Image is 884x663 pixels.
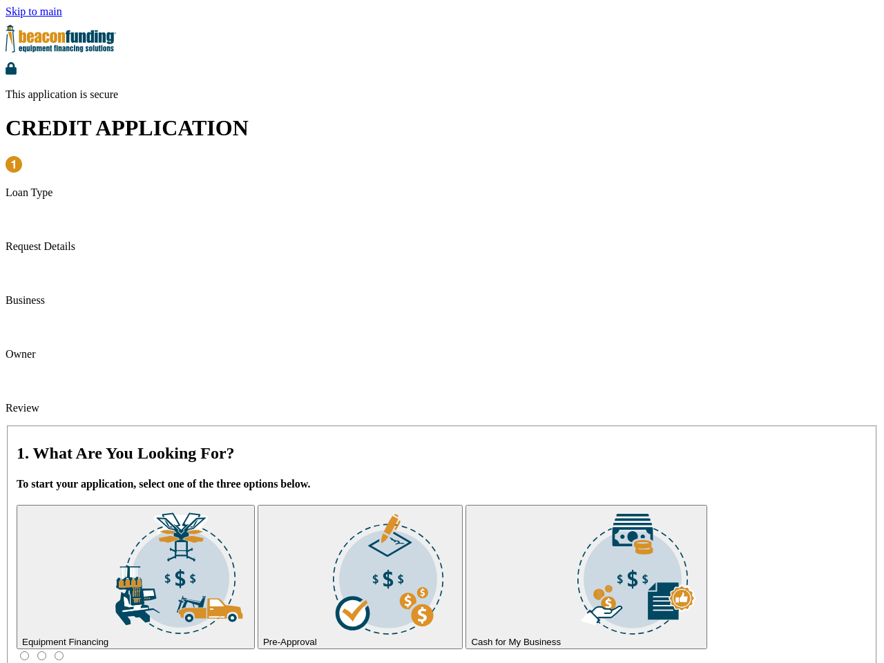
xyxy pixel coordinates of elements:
h2: 1. What Are You Looking For? [17,444,867,463]
img: Step 2 [6,210,22,227]
img: Step 3 [6,264,22,280]
p: Review [6,402,878,414]
span: Pre-Approval [263,637,317,647]
img: Step 1 [6,156,22,173]
span: Equipment Financing [22,637,108,647]
p: This application is secure [6,88,878,101]
h1: CREDIT APPLICATION [6,115,878,141]
p: Request Details [6,240,878,253]
button: Pre-Approval [258,505,463,649]
img: Equipment Financing [111,507,249,645]
img: Beacon Funding Corporation logo [6,18,116,59]
button: Cash for My Business [465,505,707,649]
span: Cash for My Business [471,637,561,647]
a: Skip to main [6,6,62,17]
img: Pre-Approval [319,507,457,645]
p: Owner [6,348,878,361]
img: lock icon to convery security [6,62,17,75]
p: Business [6,294,878,307]
img: Step 4 [6,318,22,334]
h4: To start your application, select one of the three options below. [17,478,867,490]
button: Equipment Financing [17,505,255,649]
img: Cash for My Business [564,507,702,645]
img: Step 5 [6,372,22,388]
p: Loan Type [6,186,878,199]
